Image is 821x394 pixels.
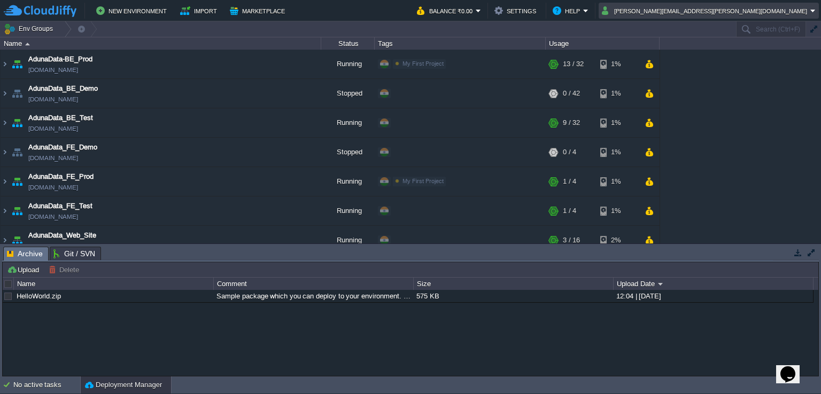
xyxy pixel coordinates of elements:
div: Size [414,278,613,290]
div: 9 / 32 [563,108,580,137]
a: [DOMAIN_NAME] [28,211,78,222]
div: Stopped [321,79,375,108]
div: 1 / 4 [563,167,576,196]
div: 575 KB [414,290,613,302]
a: HelloWorld.zip [17,292,61,300]
div: 0 / 4 [563,138,576,167]
a: AdunaData_Web_Site [28,230,96,241]
div: Sample package which you can deploy to your environment. Feel free to delete and upload a package... [214,290,413,302]
a: AdunaData_BE_Test [28,113,93,123]
button: Marketplace [230,4,288,17]
button: Delete [49,265,82,274]
div: 1% [600,138,635,167]
img: AMDAwAAAACH5BAEAAAAALAAAAAABAAEAAAICRAEAOw== [10,196,25,225]
a: [DOMAIN_NAME] [28,182,78,193]
a: AdunaData_FE_Prod [28,171,94,182]
a: [DOMAIN_NAME] [28,94,78,105]
button: Import [180,4,220,17]
img: AMDAwAAAACH5BAEAAAAALAAAAAABAAEAAAICRAEAOw== [1,50,9,78]
button: Balance ₹0.00 [417,4,476,17]
div: Tags [375,37,545,50]
img: AMDAwAAAACH5BAEAAAAALAAAAAABAAEAAAICRAEAOw== [10,226,25,255]
div: 1% [600,50,635,78]
img: AMDAwAAAACH5BAEAAAAALAAAAAABAAEAAAICRAEAOw== [1,226,9,255]
img: AMDAwAAAACH5BAEAAAAALAAAAAABAAEAAAICRAEAOw== [10,79,25,108]
span: My First Project [402,178,444,184]
div: 1 / 4 [563,196,576,225]
div: Status [322,37,374,50]
button: [PERSON_NAME][EMAIL_ADDRESS][PERSON_NAME][DOMAIN_NAME] [602,4,810,17]
a: [DOMAIN_NAME] [28,241,78,251]
img: AMDAwAAAACH5BAEAAAAALAAAAAABAAEAAAICRAEAOw== [1,79,9,108]
a: AdunaData_FE_Demo [28,142,97,153]
img: AMDAwAAAACH5BAEAAAAALAAAAAABAAEAAAICRAEAOw== [10,108,25,137]
button: Deployment Manager [85,380,162,390]
button: New Environment [96,4,170,17]
div: 12:04 | [DATE] [614,290,812,302]
img: AMDAwAAAACH5BAEAAAAALAAAAAABAAEAAAICRAEAOw== [10,167,25,196]
div: Name [1,37,321,50]
a: [DOMAIN_NAME] [28,153,78,163]
iframe: chat widget [776,351,810,383]
a: [DOMAIN_NAME] [28,65,78,75]
div: Stopped [321,138,375,167]
a: AdunaData_BE_Demo [28,83,98,94]
a: AdunaData_FE_Test [28,201,92,211]
div: Running [321,50,375,78]
img: AMDAwAAAACH5BAEAAAAALAAAAAABAAEAAAICRAEAOw== [1,167,9,196]
div: Running [321,196,375,225]
span: Archive [7,247,43,261]
div: Running [321,108,375,137]
img: AMDAwAAAACH5BAEAAAAALAAAAAABAAEAAAICRAEAOw== [1,138,9,167]
div: Usage [546,37,659,50]
a: [DOMAIN_NAME] [28,123,78,134]
span: Git / SVN [53,247,95,260]
div: 1% [600,108,635,137]
div: 2% [600,226,635,255]
img: CloudJiffy [4,4,76,18]
div: Upload Date [614,278,813,290]
img: AMDAwAAAACH5BAEAAAAALAAAAAABAAEAAAICRAEAOw== [1,196,9,225]
div: 1% [600,79,635,108]
button: Env Groups [4,21,57,36]
div: 3 / 16 [563,226,580,255]
div: No active tasks [13,376,80,393]
button: Settings [494,4,539,17]
button: Upload [7,265,42,274]
div: Running [321,167,375,196]
div: 1% [600,167,635,196]
div: Comment [214,278,413,290]
div: Name [14,278,213,290]
div: 13 / 32 [563,50,584,78]
img: AMDAwAAAACH5BAEAAAAALAAAAAABAAEAAAICRAEAOw== [10,50,25,78]
span: My First Project [402,60,444,67]
a: AdunaData-BE_Prod [28,54,92,65]
div: 1% [600,196,635,225]
img: AMDAwAAAACH5BAEAAAAALAAAAAABAAEAAAICRAEAOw== [1,108,9,137]
button: Help [553,4,583,17]
div: Running [321,226,375,255]
img: AMDAwAAAACH5BAEAAAAALAAAAAABAAEAAAICRAEAOw== [25,43,30,45]
div: 0 / 42 [563,79,580,108]
img: AMDAwAAAACH5BAEAAAAALAAAAAABAAEAAAICRAEAOw== [10,138,25,167]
